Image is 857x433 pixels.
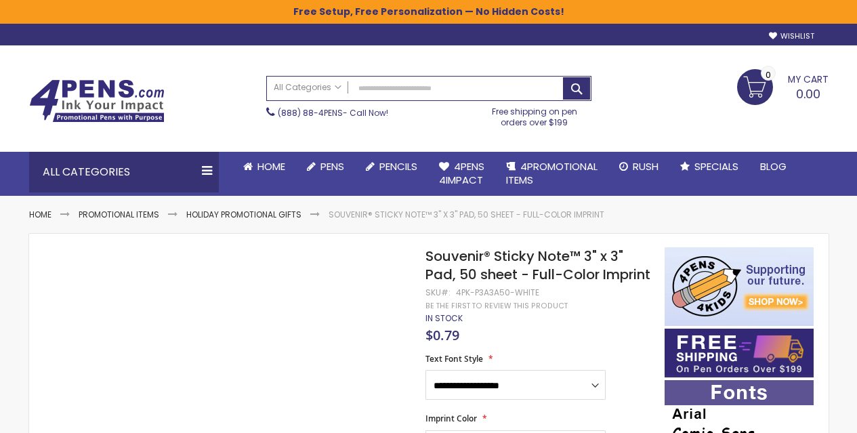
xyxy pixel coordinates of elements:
[478,101,591,128] div: Free shipping on pen orders over $199
[425,353,483,365] span: Text Font Style
[425,247,650,284] span: Souvenir® Sticky Note™ 3" x 3" Pad, 50 sheet - Full-Color Imprint
[425,326,459,344] span: $0.79
[379,159,417,173] span: Pencils
[796,85,820,102] span: 0.00
[79,209,159,220] a: Promotional Items
[439,159,484,187] span: 4Pens 4impact
[665,329,814,377] img: Free shipping on orders over $199
[749,152,797,182] a: Blog
[456,287,539,298] div: 4PK-P3A3A50-WHITE
[425,287,451,298] strong: SKU
[320,159,344,173] span: Pens
[355,152,428,182] a: Pencils
[232,152,296,182] a: Home
[296,152,355,182] a: Pens
[766,68,771,81] span: 0
[425,301,568,311] a: Be the first to review this product
[329,209,604,220] li: Souvenir® Sticky Note™ 3" x 3" Pad, 50 sheet - Full-Color Imprint
[745,396,857,433] iframe: Google Customer Reviews
[274,82,341,93] span: All Categories
[267,77,348,99] a: All Categories
[29,152,219,192] div: All Categories
[495,152,608,196] a: 4PROMOTIONALITEMS
[669,152,749,182] a: Specials
[278,107,343,119] a: (888) 88-4PENS
[737,69,829,103] a: 0.00 0
[29,209,51,220] a: Home
[425,413,477,424] span: Imprint Color
[633,159,659,173] span: Rush
[425,312,463,324] span: In stock
[425,313,463,324] div: Availability
[608,152,669,182] a: Rush
[769,31,814,41] a: Wishlist
[29,79,165,123] img: 4Pens Custom Pens and Promotional Products
[694,159,738,173] span: Specials
[278,107,388,119] span: - Call Now!
[186,209,301,220] a: Holiday Promotional Gifts
[506,159,598,187] span: 4PROMOTIONAL ITEMS
[428,152,495,196] a: 4Pens4impact
[257,159,285,173] span: Home
[760,159,787,173] span: Blog
[665,247,814,326] img: 4pens 4 kids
